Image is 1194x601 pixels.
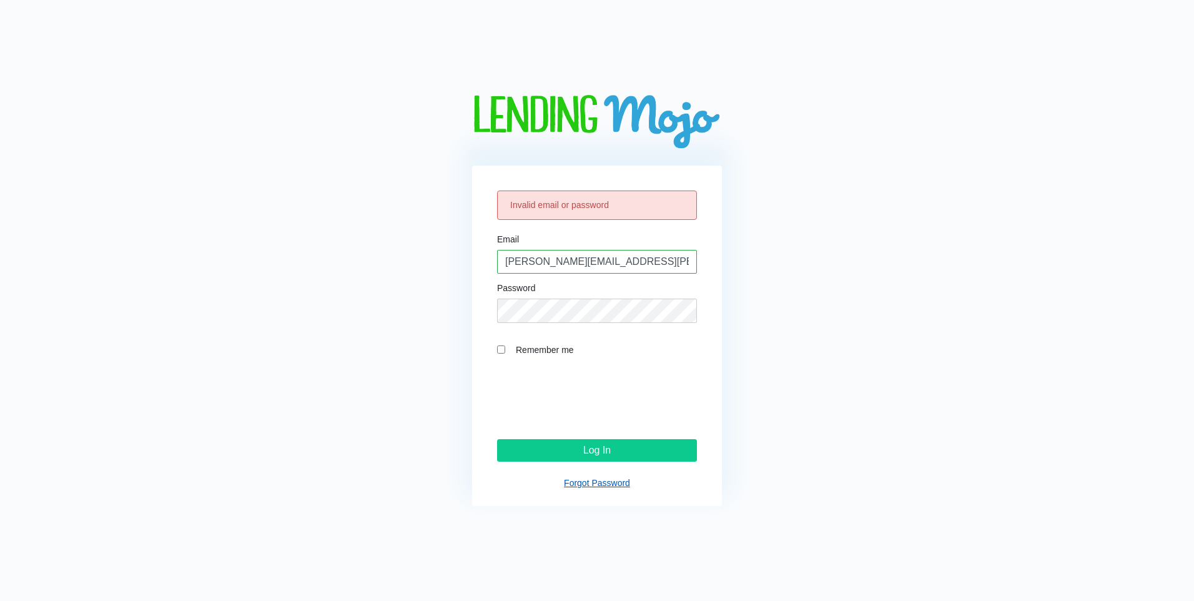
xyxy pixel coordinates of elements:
div: Invalid email or password [497,191,697,220]
input: Log In [497,439,697,462]
iframe: reCAPTCHA [502,378,692,427]
label: Remember me [510,342,697,357]
label: Email [497,235,519,244]
label: Password [497,284,535,292]
img: logo-big.png [472,95,722,151]
a: Forgot Password [564,478,630,488]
